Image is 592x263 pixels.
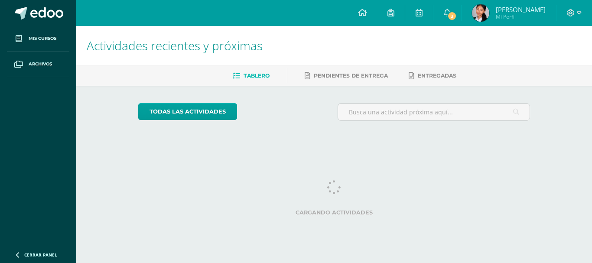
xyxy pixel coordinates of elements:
a: Archivos [7,52,69,77]
span: Actividades recientes y próximas [87,37,263,54]
span: 3 [447,11,457,21]
img: 42ab4002cb005b0e14d95ee6bfde933a.png [472,4,489,22]
span: Entregadas [418,72,456,79]
label: Cargando actividades [138,209,530,216]
span: Tablero [244,72,270,79]
a: Pendientes de entrega [305,69,388,83]
span: Cerrar panel [24,252,57,258]
input: Busca una actividad próxima aquí... [338,104,530,120]
a: todas las Actividades [138,103,237,120]
span: [PERSON_NAME] [496,5,546,14]
a: Tablero [233,69,270,83]
span: Mi Perfil [496,13,546,20]
a: Mis cursos [7,26,69,52]
span: Archivos [29,61,52,68]
span: Mis cursos [29,35,56,42]
a: Entregadas [409,69,456,83]
span: Pendientes de entrega [314,72,388,79]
